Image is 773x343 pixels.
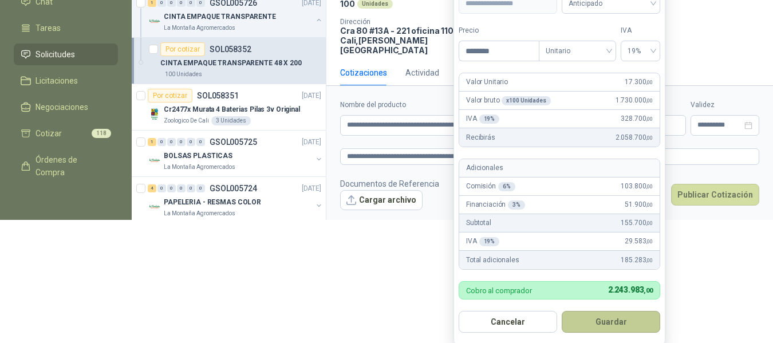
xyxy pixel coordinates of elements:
span: ,00 [646,257,653,263]
div: Actividad [405,66,439,79]
span: Órdenes de Compra [36,153,107,179]
a: 4 0 0 0 0 0 GSOL005724[DATE] Company LogoPAPELERIA - RESMAS COLORLa Montaña Agromercados [148,182,324,218]
label: Nombre del producto [340,100,526,111]
div: 0 [187,184,195,192]
span: Cotizar [36,127,62,140]
span: 17.300 [625,77,653,88]
button: Cancelar [459,311,557,333]
p: PAPELERIA - RESMAS COLOR [164,197,261,208]
span: 2.243.983 [608,285,653,294]
div: 3 Unidades [211,116,251,125]
img: Company Logo [148,14,161,28]
p: [DATE] [302,137,321,148]
span: 118 [92,129,111,138]
span: 185.283 [621,255,653,266]
p: Financiación [466,199,525,210]
span: 103.800 [621,181,653,192]
span: 29.583 [625,236,653,247]
span: ,00 [646,116,653,122]
p: Cr2477x Murata 4 Baterias Pilas 3v Original [164,104,300,115]
label: Validez [691,100,759,111]
p: Documentos de Referencia [340,178,439,190]
p: BOLSAS PLASTICAS [164,151,232,161]
div: Por cotizar [160,42,205,56]
p: La Montaña Agromercados [164,163,235,172]
span: 19% [628,42,653,60]
div: 0 [196,138,205,146]
div: 0 [187,138,195,146]
img: Company Logo [148,200,161,214]
p: SOL058351 [197,92,239,100]
span: 2.058.700 [616,132,653,143]
a: Remisiones [14,188,118,210]
span: 155.700 [621,218,653,228]
a: Cotizar118 [14,123,118,144]
button: Publicar Cotización [671,184,759,206]
p: GSOL005724 [210,184,257,192]
p: Cra 80 #13A - 221 oficina 110 Cali , [PERSON_NAME][GEOGRAPHIC_DATA] [340,26,463,55]
span: Unitario [546,42,609,60]
p: Valor Unitario [466,77,508,88]
p: Comisión [466,181,515,192]
span: ,00 [646,238,653,245]
p: IVA [466,236,499,247]
p: La Montaña Agromercados [164,209,235,218]
span: ,00 [646,202,653,208]
div: 19 % [479,237,500,246]
p: Cobro al comprador [466,287,532,294]
span: ,00 [646,79,653,85]
div: 19 % [479,115,500,124]
p: IVA [466,113,499,124]
span: 328.700 [621,113,653,124]
img: Company Logo [148,107,161,121]
label: Precio [459,25,539,36]
p: Valor bruto [466,95,551,106]
label: IVA [621,25,660,36]
div: 0 [177,138,186,146]
p: CINTA EMPAQUE TRANSPARENTE [164,11,276,22]
a: Negociaciones [14,96,118,118]
div: 0 [177,184,186,192]
p: Subtotal [466,218,491,228]
p: [DATE] [302,183,321,194]
button: Cargar archivo [340,190,423,211]
div: 0 [167,184,176,192]
button: Guardar [562,311,660,333]
span: ,00 [646,220,653,226]
span: ,00 [646,97,653,104]
div: 100 Unidades [160,70,207,79]
div: 0 [157,138,166,146]
span: 51.900 [625,199,653,210]
p: SOL058352 [210,45,251,53]
span: Negociaciones [36,101,88,113]
span: Tareas [36,22,61,34]
div: 0 [157,184,166,192]
p: [DATE] [302,90,321,101]
a: Por cotizarSOL058352CINTA EMPAQUE TRANSPARENTE 48 X 200100 Unidades [132,38,326,84]
a: Por cotizarSOL058351[DATE] Company LogoCr2477x Murata 4 Baterias Pilas 3v OriginalZoologico De Ca... [132,84,326,131]
div: 0 [196,184,205,192]
span: Solicitudes [36,48,75,61]
span: 1.730.000 [616,95,653,106]
a: 1 0 0 0 0 0 GSOL005725[DATE] Company LogoBOLSAS PLASTICASLa Montaña Agromercados [148,135,324,172]
p: Total adicionales [466,255,519,266]
div: Cotizaciones [340,66,387,79]
a: Solicitudes [14,44,118,65]
p: Dirección [340,18,463,26]
div: 1 [148,138,156,146]
a: Órdenes de Compra [14,149,118,183]
div: 4 [148,184,156,192]
p: Adicionales [466,163,503,174]
div: Por cotizar [148,89,192,102]
div: 0 [167,138,176,146]
a: Licitaciones [14,70,118,92]
p: Recibirás [466,132,495,143]
span: ,00 [646,135,653,141]
img: Company Logo [148,153,161,167]
div: x 100 Unidades [502,96,550,105]
span: Licitaciones [36,74,78,87]
span: ,00 [646,183,653,190]
div: 6 % [498,182,515,191]
a: Tareas [14,17,118,39]
p: Zoologico De Cali [164,116,209,125]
